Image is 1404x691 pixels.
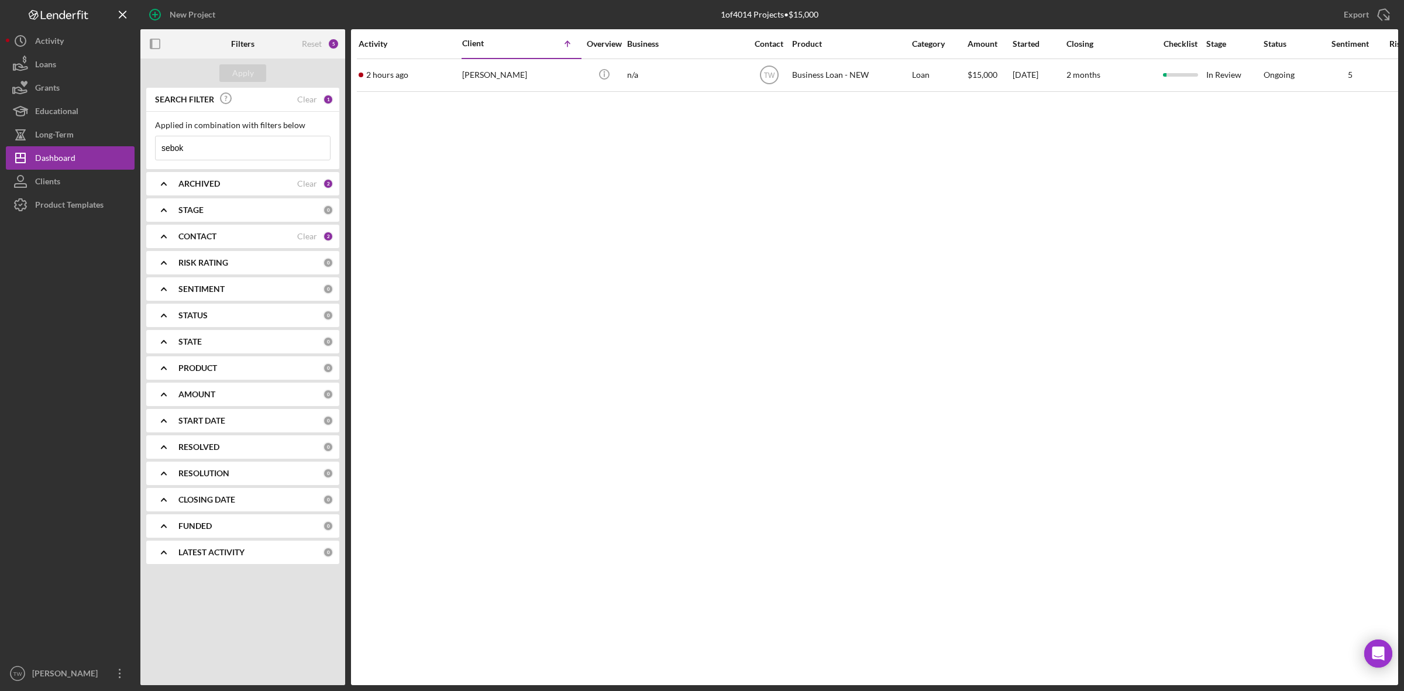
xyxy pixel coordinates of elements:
div: Reset [302,39,322,49]
div: Long-Term [35,123,74,149]
b: ARCHIVED [178,179,220,188]
b: RISK RATING [178,258,228,267]
div: In Review [1206,60,1262,91]
div: 0 [323,468,333,479]
button: Product Templates [6,193,135,216]
b: PRODUCT [178,363,217,373]
div: Export [1344,3,1369,26]
div: 0 [323,310,333,321]
div: 0 [323,205,333,215]
div: Apply [232,64,254,82]
b: RESOLVED [178,442,219,452]
div: Loan [912,60,966,91]
div: Educational [35,99,78,126]
div: 2 [323,231,333,242]
div: [PERSON_NAME] [29,662,105,688]
div: Clear [297,179,317,188]
div: Clear [297,232,317,241]
b: STATUS [178,311,208,320]
div: Amount [968,39,1011,49]
div: Status [1264,39,1320,49]
button: New Project [140,3,227,26]
div: Activity [35,29,64,56]
div: 0 [323,257,333,268]
div: Category [912,39,966,49]
div: Product Templates [35,193,104,219]
b: CONTACT [178,232,216,241]
div: Applied in combination with filters below [155,121,331,130]
div: Ongoing [1264,70,1295,80]
button: Clients [6,170,135,193]
b: START DATE [178,416,225,425]
div: 0 [323,521,333,531]
b: STATE [178,337,202,346]
div: 0 [323,547,333,558]
button: Export [1332,3,1398,26]
div: Closing [1066,39,1154,49]
b: Filters [231,39,254,49]
div: $15,000 [968,60,1011,91]
time: 2 months [1066,70,1100,80]
div: [PERSON_NAME] [462,60,579,91]
div: Overview [582,39,626,49]
div: Open Intercom Messenger [1364,640,1392,668]
div: Grants [35,76,60,102]
div: 1 of 4014 Projects • $15,000 [721,10,818,19]
div: [DATE] [1013,60,1065,91]
div: Started [1013,39,1065,49]
button: TW[PERSON_NAME] [6,662,135,685]
div: Dashboard [35,146,75,173]
button: Educational [6,99,135,123]
div: 5 [1321,70,1379,80]
div: Business Loan - NEW [792,60,909,91]
div: Stage [1206,39,1262,49]
text: TW [763,71,775,80]
div: 0 [323,336,333,347]
div: 0 [323,389,333,400]
button: Grants [6,76,135,99]
button: Activity [6,29,135,53]
div: 0 [323,284,333,294]
b: SEARCH FILTER [155,95,214,104]
div: 0 [323,363,333,373]
div: 1 [323,94,333,105]
button: Apply [219,64,266,82]
div: n/a [627,60,744,91]
div: New Project [170,3,215,26]
b: SENTIMENT [178,284,225,294]
button: Loans [6,53,135,76]
button: Dashboard [6,146,135,170]
div: 5 [328,38,339,50]
div: Clear [297,95,317,104]
div: Contact [747,39,791,49]
b: CLOSING DATE [178,495,235,504]
time: 2025-08-18 18:50 [366,70,408,80]
div: Activity [359,39,461,49]
div: 2 [323,178,333,189]
b: FUNDED [178,521,212,531]
button: Long-Term [6,123,135,146]
div: Loans [35,53,56,79]
div: Clients [35,170,60,196]
div: 0 [323,415,333,426]
b: AMOUNT [178,390,215,399]
b: LATEST ACTIVITY [178,548,245,557]
text: TW [13,671,23,677]
b: STAGE [178,205,204,215]
div: Checklist [1155,39,1205,49]
div: Product [792,39,909,49]
div: 0 [323,494,333,505]
div: Sentiment [1321,39,1379,49]
div: Client [462,39,521,48]
div: 0 [323,442,333,452]
div: Business [627,39,744,49]
b: RESOLUTION [178,469,229,478]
